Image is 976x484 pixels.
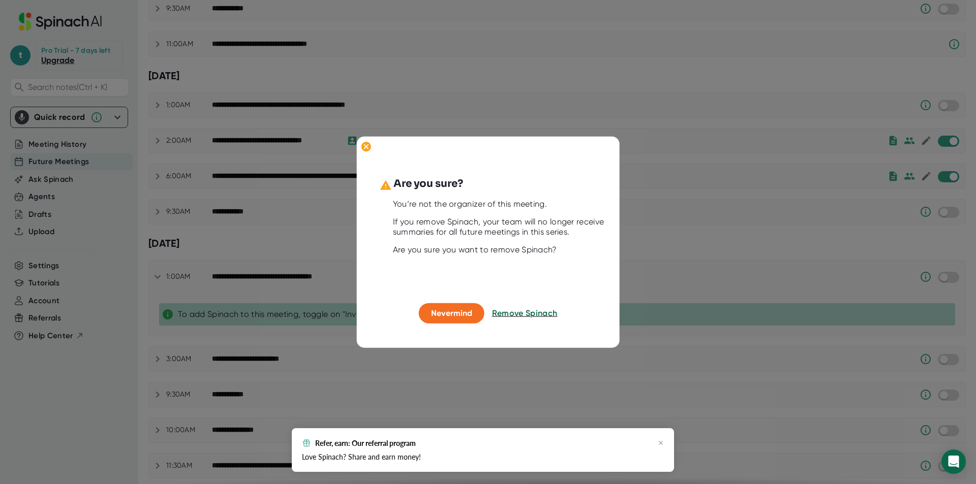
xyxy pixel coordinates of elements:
[393,217,608,237] div: If you remove Spinach, your team will no longer receive summaries for all future meetings in this...
[419,303,484,324] button: Nevermind
[393,199,608,209] div: You’re not the organizer of this meeting.
[431,308,472,318] span: Nevermind
[393,245,608,255] div: Are you sure you want to remove Spinach?
[492,303,558,324] button: Remove Spinach
[941,449,966,474] div: Open Intercom Messenger
[492,308,558,318] span: Remove Spinach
